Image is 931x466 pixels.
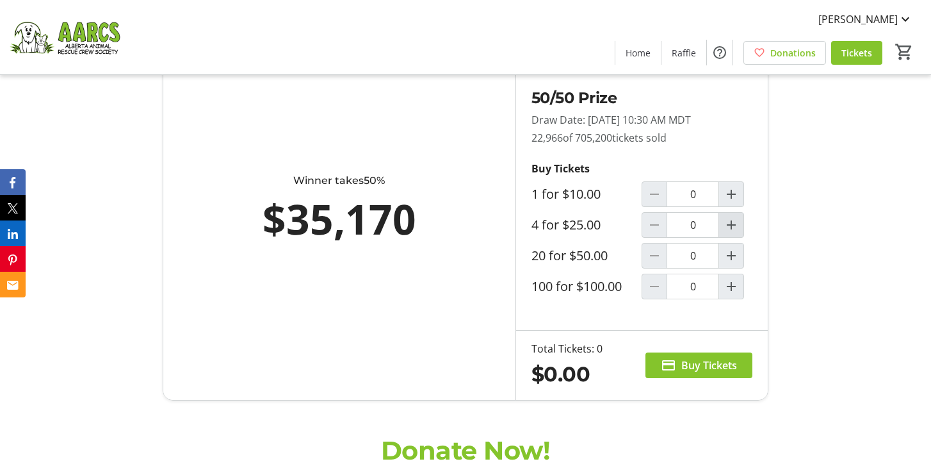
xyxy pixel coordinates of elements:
span: Raffle [672,46,696,60]
span: Donations [770,46,816,60]
button: Buy Tickets [645,353,752,378]
p: 22,966 tickets sold [531,130,752,146]
button: Increment by one [719,182,743,206]
div: Total Tickets: 0 [531,341,603,356]
span: Buy Tickets [681,358,737,373]
span: Tickets [841,46,872,60]
strong: Buy Tickets [531,162,590,176]
label: 100 for $100.00 [531,279,622,294]
span: of 705,200 [563,131,612,145]
span: [PERSON_NAME] [818,12,898,27]
button: Increment by one [719,274,743,299]
span: 50% [364,174,385,187]
button: Increment by one [719,244,743,268]
a: Tickets [831,41,882,65]
div: Winner takes [220,173,458,188]
div: $0.00 [531,359,603,390]
a: Donations [743,41,826,65]
label: 1 for $10.00 [531,187,601,202]
button: [PERSON_NAME] [808,9,923,29]
img: Alberta Animal Rescue Crew Society's Logo [8,5,122,69]
button: Help [707,40,733,65]
label: 20 for $50.00 [531,248,608,263]
a: Home [615,41,661,65]
div: $35,170 [220,188,458,250]
p: Draw Date: [DATE] 10:30 AM MDT [531,112,752,128]
label: 4 for $25.00 [531,217,601,233]
h2: 50/50 Prize [531,87,752,110]
button: Increment by one [719,213,743,237]
a: Raffle [661,41,706,65]
span: Home [626,46,651,60]
button: Cart [893,40,916,63]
